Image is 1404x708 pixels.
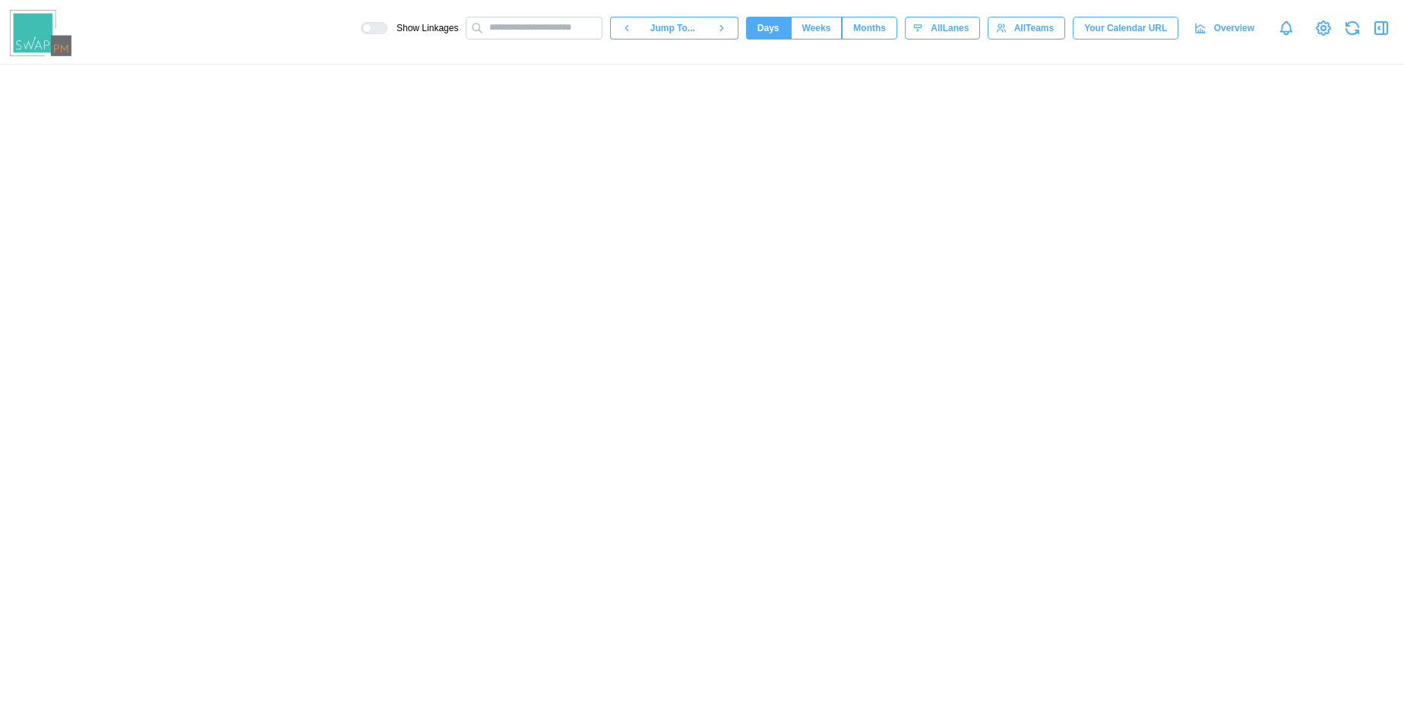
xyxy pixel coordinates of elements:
span: Jump To... [650,17,695,39]
button: Weeks [791,17,843,40]
button: AllTeams [988,17,1065,40]
button: Open Drawer [1371,17,1392,39]
button: Jump To... [643,17,705,40]
button: Days [746,17,791,40]
button: AllLanes [905,17,980,40]
button: Refresh Grid [1342,17,1363,39]
a: View Project [1313,17,1334,39]
span: Your Calendar URL [1084,17,1167,39]
img: Swap PM Logo [10,10,71,56]
span: All Lanes [931,17,969,39]
button: Your Calendar URL [1073,17,1178,40]
span: Weeks [802,17,831,39]
span: All Teams [1014,17,1054,39]
a: Notifications [1273,15,1299,41]
span: Overview [1214,17,1254,39]
button: Months [842,17,897,40]
span: Show Linkages [387,22,458,34]
a: Overview [1186,17,1266,40]
span: Days [757,17,779,39]
span: Months [853,17,886,39]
